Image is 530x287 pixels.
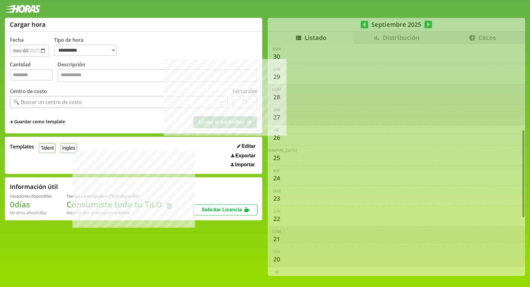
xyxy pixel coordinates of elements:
[242,143,255,149] span: Editar
[39,143,56,153] button: Talent
[67,199,174,210] h1: Consumiste todo tu TiLO 🍵
[235,162,255,167] span: Importar
[235,153,255,159] span: Exportar
[60,143,77,153] button: ingles
[10,69,53,81] input: Cantidad
[67,193,174,199] div: Tiempo Libre Optativo (TiLO) disponible
[10,88,47,95] label: Centro de costo
[229,153,257,159] button: Exportar
[10,143,34,150] span: Templates
[10,20,46,29] h1: Cargar hora
[10,210,52,215] div: De otros años: 0 días
[10,119,13,125] span: +
[10,183,58,191] h2: Información útil
[10,119,65,125] span: +Guardar como template
[10,37,24,43] label: Fecha
[202,207,242,212] span: Solicitar Licencia
[10,193,52,199] div: Vacaciones disponibles
[67,210,174,215] div: Recordá que se renuevan en
[235,143,257,149] button: Editar
[5,5,40,13] img: logotipo
[232,88,257,95] label: Facturable
[54,37,121,57] label: Tipo de hora
[194,204,257,215] button: Solicitar Licencia
[10,61,58,84] label: Cantidad
[10,199,52,210] h1: 0 días
[58,69,257,82] textarea: Descripción
[118,210,129,215] b: Enero
[58,61,257,84] label: Descripción
[54,45,117,56] select: Tipo de hora
[13,99,82,105] div: 🔍 Buscar un centro de costo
